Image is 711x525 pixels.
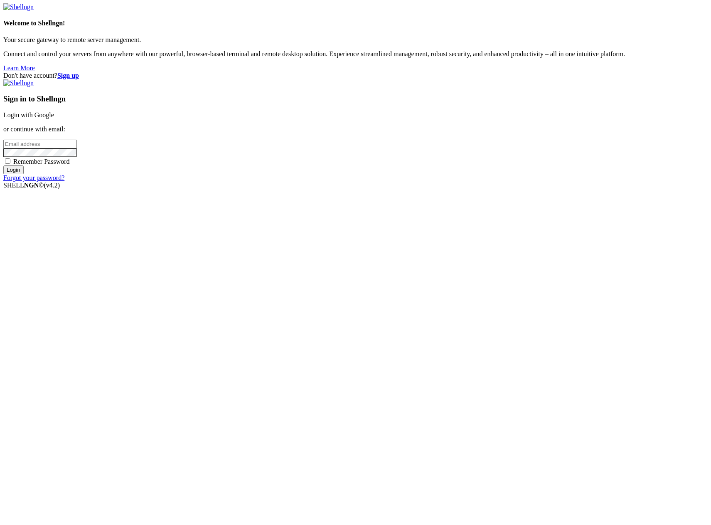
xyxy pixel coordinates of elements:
a: Login with Google [3,111,54,118]
a: Forgot your password? [3,174,64,181]
p: Your secure gateway to remote server management. [3,36,708,44]
input: Remember Password [5,158,10,164]
input: Email address [3,140,77,148]
p: or continue with email: [3,126,708,133]
a: Sign up [57,72,79,79]
span: 4.2.0 [44,182,60,189]
input: Login [3,165,24,174]
span: Remember Password [13,158,70,165]
span: SHELL © [3,182,60,189]
b: NGN [24,182,39,189]
div: Don't have account? [3,72,708,79]
img: Shellngn [3,3,34,11]
a: Learn More [3,64,35,71]
img: Shellngn [3,79,34,87]
p: Connect and control your servers from anywhere with our powerful, browser-based terminal and remo... [3,50,708,58]
h4: Welcome to Shellngn! [3,20,708,27]
h3: Sign in to Shellngn [3,94,708,104]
